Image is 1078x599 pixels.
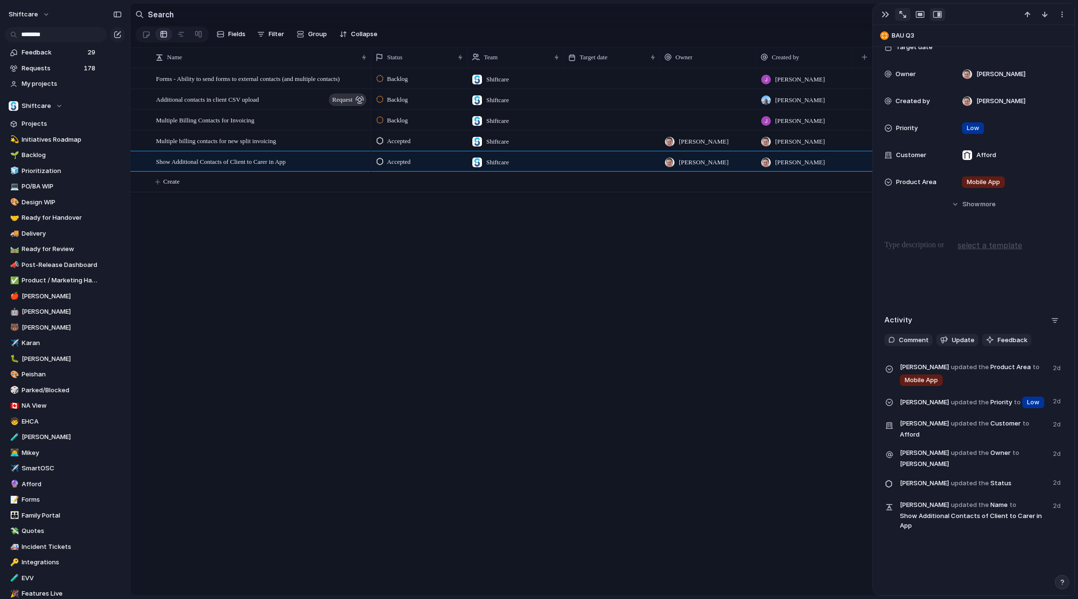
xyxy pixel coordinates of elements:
[486,95,509,105] span: Shiftcare
[148,9,174,20] h2: Search
[22,150,98,160] span: Backlog
[5,289,101,304] a: 🍎[PERSON_NAME]
[900,361,1047,387] span: Product Area
[958,240,1022,251] span: select a template
[1053,361,1063,373] span: 2d
[892,31,1070,40] span: BAU Q3
[5,226,101,241] a: 🚚Delivery
[10,181,17,192] div: 💻
[1053,418,1063,429] span: 2d
[22,182,98,191] span: PO/BA WIP
[9,448,18,458] button: 👨‍💻
[884,196,1063,213] button: Showmore
[22,307,98,317] span: [PERSON_NAME]
[22,338,98,348] span: Karan
[5,61,101,76] a: Requests178
[156,135,276,146] span: Multiple billing contacts for new split invoicing
[22,198,98,207] span: Design WIP
[22,370,98,379] span: Peishan
[900,362,949,372] span: [PERSON_NAME]
[9,150,18,160] button: 🌱
[956,238,1024,253] button: select a template
[951,479,989,488] span: updated the
[9,542,18,552] button: 🚑
[9,307,18,317] button: 🤖
[9,495,18,505] button: 📝
[387,157,411,167] span: Accepted
[5,211,101,225] a: 🤝Ready for Handover
[9,292,18,301] button: 🍎
[5,461,101,476] div: ✈️SmartOSC
[5,571,101,586] div: 🧪EVV
[9,276,18,285] button: ✅
[9,526,18,536] button: 💸
[5,164,101,178] div: 🧊Prioritization
[22,511,98,520] span: Family Portal
[387,74,408,84] span: Backlog
[772,53,799,62] span: Created by
[884,334,933,346] button: Comment
[5,305,101,319] a: 🤖[PERSON_NAME]
[10,416,17,427] div: 🧒
[22,542,98,552] span: Incident Tickets
[22,276,98,285] span: Product / Marketing Handover
[486,158,509,167] span: Shiftcare
[5,493,101,507] div: 📝Forms
[900,418,1047,439] span: Customer
[775,158,825,167] span: [PERSON_NAME]
[22,558,98,567] span: Integrations
[9,573,18,583] button: 🧪
[900,459,949,469] span: [PERSON_NAME]
[22,464,98,473] span: SmartOSC
[1053,447,1063,459] span: 2d
[5,195,101,210] a: 🎨Design WIP
[10,165,17,176] div: 🧊
[679,158,728,167] span: [PERSON_NAME]
[308,29,327,39] span: Group
[5,508,101,523] a: 👪Family Portal
[896,150,926,160] span: Customer
[1023,419,1029,428] span: to
[5,179,101,194] div: 💻PO/BA WIP
[156,156,286,167] span: Show Additional Contacts of Client to Carer in App
[9,386,18,395] button: 🎲
[22,119,98,129] span: Projects
[899,335,929,345] span: Comment
[5,352,101,366] a: 🐛[PERSON_NAME]
[213,27,249,42] button: Fields
[5,383,101,398] a: 🎲Parked/Blocked
[22,260,98,270] span: Post-Release Dashboard
[387,95,408,105] span: Backlog
[896,123,918,133] span: Priority
[1027,398,1039,407] span: Low
[5,45,101,60] a: Feedback29
[10,432,17,443] div: 🧪
[5,524,101,538] div: 💸Quotes
[905,375,938,385] span: Mobile App
[1014,398,1021,407] span: to
[9,401,18,411] button: 🇨🇦
[9,354,18,364] button: 🐛
[22,244,98,254] span: Ready for Review
[253,27,288,42] button: Filter
[9,213,18,223] button: 🤝
[5,399,101,413] div: 🇨🇦NA View
[5,446,101,460] a: 👨‍💻Mikey
[9,370,18,379] button: 🎨
[900,479,949,488] span: [PERSON_NAME]
[269,29,284,39] span: Filter
[5,320,101,335] a: 🐻[PERSON_NAME]
[951,500,989,510] span: updated the
[5,540,101,554] div: 🚑Incident Tickets
[951,362,989,372] span: updated the
[22,79,98,89] span: My projects
[5,242,101,256] a: 🛤️Ready for Review
[10,150,17,161] div: 🌱
[580,53,608,62] span: Target date
[22,448,98,458] span: Mikey
[5,430,101,444] a: 🧪[PERSON_NAME]
[387,116,408,125] span: Backlog
[10,306,17,318] div: 🤖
